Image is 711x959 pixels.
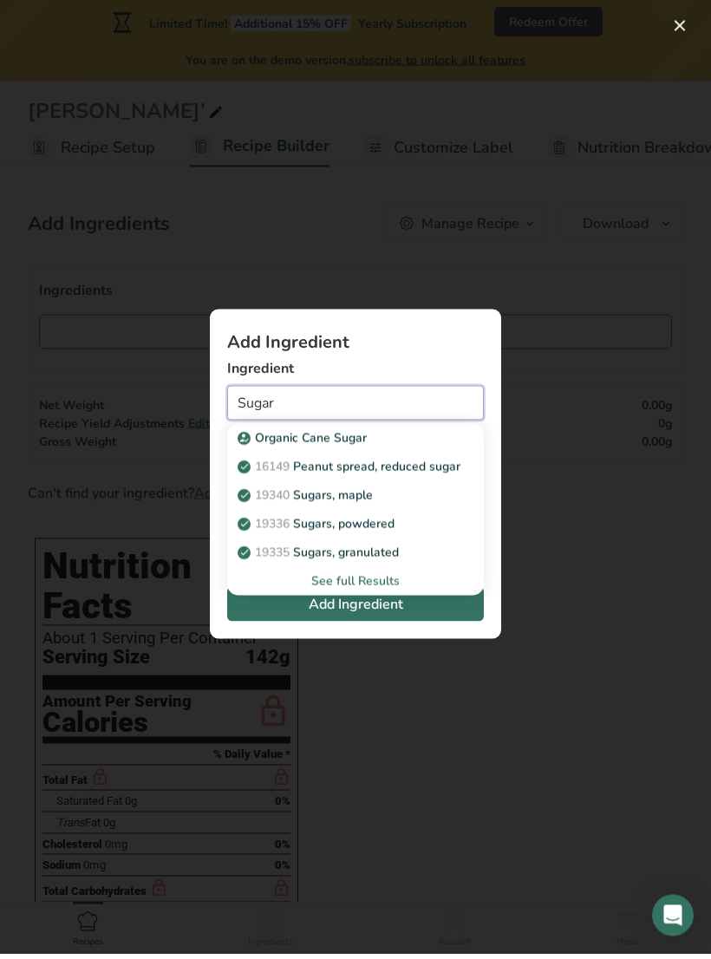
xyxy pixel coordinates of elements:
button: Add Ingredient [227,592,484,627]
p: Sugars, granulated [241,549,399,567]
span: 19335 [255,550,290,566]
input: Add Ingredient [227,391,484,426]
span: 16149 [255,464,290,480]
a: Organic Cane Sugar [227,429,484,458]
div: See full Results [227,572,484,601]
span: Add Ingredient [309,599,403,620]
span: 19340 [255,493,290,509]
p: Sugars, powdered [241,520,395,538]
p: Organic Cane Sugar [241,434,367,453]
h1: Add Ingredient [227,339,484,356]
div: See full Results [241,577,470,596]
p: Sugars, maple [241,492,373,510]
a: 19336Sugars, powdered [227,515,484,544]
label: Ingredient [227,363,484,384]
span: 19336 [255,521,290,538]
a: 16149Peanut spread, reduced sugar [227,458,484,486]
div: Open Intercom Messenger [652,900,694,942]
a: 19340Sugars, maple [227,486,484,515]
p: Peanut spread, reduced sugar [241,463,460,481]
a: 19335Sugars, granulated [227,544,484,572]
